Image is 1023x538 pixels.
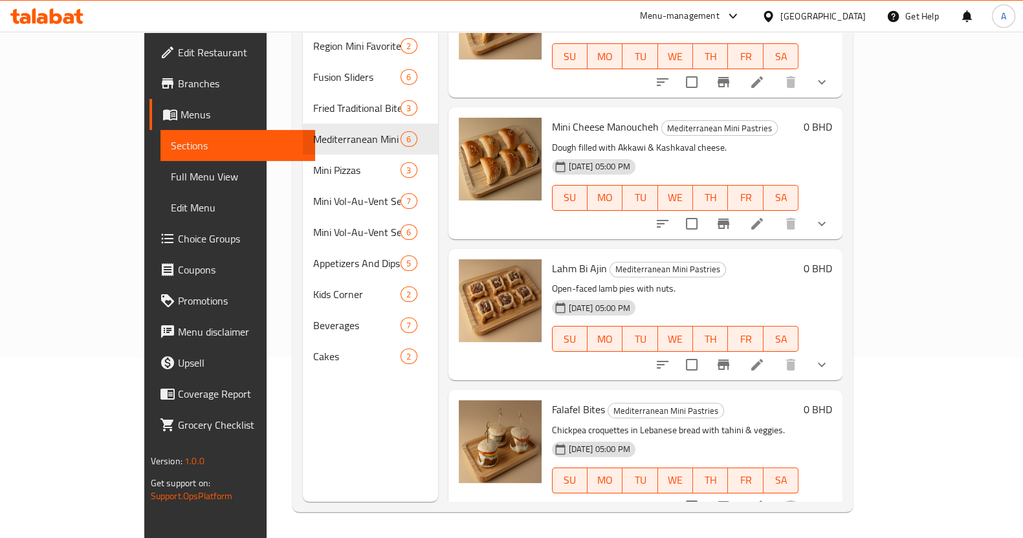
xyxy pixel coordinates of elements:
span: Mini Vol-Au-Vent Selection (Sweet) [313,193,401,209]
span: 1.0.0 [184,453,204,469]
button: TU [622,185,657,211]
button: TU [622,468,657,493]
button: delete [775,491,806,522]
button: Branch-specific-item [708,349,739,380]
div: Mediterranean Mini Pastries [608,403,724,418]
span: SA [769,47,793,66]
span: WE [663,47,688,66]
span: Mediterranean Mini Pastries [608,403,723,418]
span: Sections [171,138,305,153]
svg: Show Choices [814,216,830,231]
span: SU [558,47,582,66]
button: show more [806,491,837,522]
button: TH [693,326,728,352]
div: Mediterranean Mini Pastries6 [303,124,438,155]
span: Edit Restaurant [178,45,305,60]
span: Coverage Report [178,386,305,402]
div: Cakes2 [303,341,438,372]
div: Mini Vol-Au-Vent Selection6 [303,217,438,248]
span: 5 [401,257,416,270]
a: Coverage Report [149,378,315,409]
div: Mediterranean Mini Pastries [661,120,778,136]
img: Lahm Bi Ajin [459,259,542,342]
button: TU [622,43,657,69]
svg: Show Choices [814,499,830,514]
button: show more [806,208,837,239]
span: 3 [401,102,416,114]
svg: Show Choices [814,357,830,372]
a: Branches [149,68,315,99]
span: Promotions [178,293,305,308]
button: TH [693,185,728,211]
span: Get support on: [151,475,210,491]
button: sort-choices [647,349,678,380]
span: MO [593,188,617,207]
div: items [401,38,417,54]
a: Edit menu item [749,216,765,231]
span: FR [733,471,758,490]
nav: Menu sections [303,25,438,377]
div: items [401,131,417,147]
button: FR [728,185,763,211]
span: WE [663,471,688,490]
span: Region Mini Favorites [313,38,401,54]
span: WE [663,188,688,207]
span: MO [593,47,617,66]
p: Open-faced lamb pies with nuts. [552,281,799,297]
span: [DATE] 05:00 PM [564,160,635,173]
button: delete [775,349,806,380]
button: MO [588,326,622,352]
button: TH [693,43,728,69]
button: MO [588,468,622,493]
div: Appetizers And Dips5 [303,248,438,279]
h6: 0 BHD [804,118,832,136]
button: MO [588,43,622,69]
span: [DATE] 05:00 PM [564,443,635,455]
a: Coupons [149,254,315,285]
span: Full Menu View [171,169,305,184]
span: A [1001,9,1006,23]
a: Edit menu item [749,357,765,372]
button: Branch-specific-item [708,208,739,239]
span: Mediterranean Mini Pastries [662,121,777,136]
span: SU [558,188,582,207]
span: [DATE] 05:00 PM [564,302,635,314]
button: SA [764,326,798,352]
button: Branch-specific-item [708,67,739,98]
button: MO [588,185,622,211]
span: Version: [151,453,182,469]
div: items [401,317,417,333]
h6: 0 BHD [804,400,832,418]
a: Edit menu item [749,499,765,514]
span: Select to update [678,493,705,520]
h6: 0 BHD [804,259,832,277]
button: SU [552,185,588,211]
div: Fried Traditional Bites3 [303,92,438,124]
span: SA [769,330,793,349]
div: [GEOGRAPHIC_DATA] [780,9,866,23]
span: Mini Pizzas [313,162,401,178]
span: FR [733,47,758,66]
svg: Show Choices [814,74,830,90]
a: Full Menu View [160,161,315,192]
button: SA [764,43,798,69]
span: 6 [401,71,416,83]
div: Mini Pizzas3 [303,155,438,186]
span: TU [628,188,652,207]
span: MO [593,471,617,490]
a: Grocery Checklist [149,409,315,440]
span: Mediterranean Mini Pastries [313,131,401,147]
button: TH [693,468,728,493]
span: Edit Menu [171,200,305,215]
span: Choice Groups [178,231,305,246]
a: Promotions [149,285,315,316]
span: Upsell [178,355,305,371]
span: 6 [401,133,416,145]
div: items [401,224,417,240]
span: Coupons [178,262,305,277]
button: WE [658,468,693,493]
a: Edit Restaurant [149,37,315,68]
a: Sections [160,130,315,161]
div: items [401,286,417,302]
